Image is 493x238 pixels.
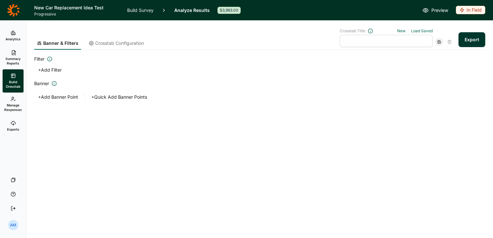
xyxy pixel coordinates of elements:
span: Exports [7,127,19,132]
button: +Add Filter [34,65,65,74]
button: Export [458,32,485,47]
span: Preview [431,6,448,14]
span: Manage Responses [4,103,22,112]
div: $3,983.00 [217,7,241,14]
span: Analytics [5,37,21,41]
a: Analytics [3,25,24,46]
span: Filter [34,55,45,63]
div: AM [8,220,18,230]
span: Progressive [34,12,119,17]
a: Manage Responses [3,93,24,116]
a: Preview [422,6,448,14]
div: Delete [446,38,453,46]
a: Build Crosstab [3,69,24,93]
span: Banner [34,80,49,87]
a: Summary Reports [3,46,24,69]
span: Summary Reports [5,56,21,65]
div: Save Crosstab [435,38,443,46]
button: +Quick Add Banner Points [87,93,151,102]
div: In Field [456,6,485,14]
span: Crosstab Title [340,28,365,34]
span: Crosstab Configuration [95,40,144,46]
h1: New Car Replacement Idea Test [34,4,119,12]
button: +Add Banner Point [34,93,82,102]
button: In Field [456,6,485,15]
a: Load Saved [411,28,433,33]
span: Banner & Filters [43,40,78,46]
a: Exports [3,116,24,136]
span: Build Crosstab [5,80,21,89]
a: New [397,28,406,33]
